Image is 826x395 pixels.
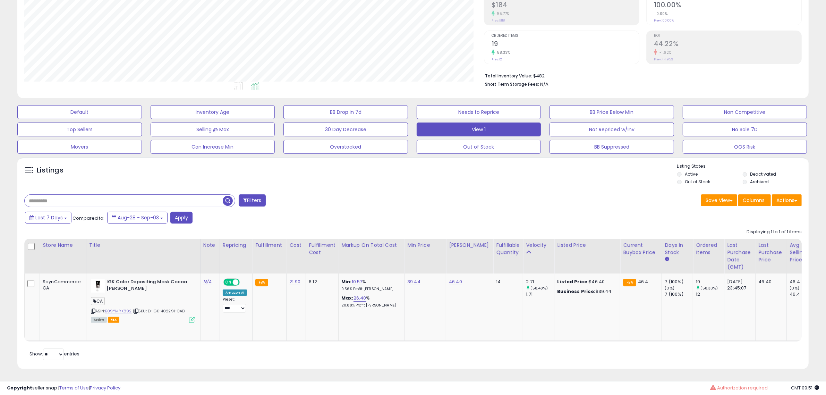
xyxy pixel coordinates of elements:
[623,242,659,256] div: Current Buybox Price
[758,242,784,263] div: Last Purchase Price
[407,242,443,249] div: Min Price
[91,279,105,293] img: 31miagsUBJL._SL40_.jpg
[449,242,490,249] div: [PERSON_NAME]
[685,171,698,177] label: Active
[531,285,548,291] small: (58.48%)
[170,212,193,224] button: Apply
[727,242,752,271] div: Last Purchase Date (GMT)
[151,123,275,136] button: Selling @ Max
[790,291,818,297] div: 46.4
[29,351,79,357] span: Show: entries
[255,242,283,249] div: Fulfillment
[255,279,268,286] small: FBA
[341,242,401,249] div: Markup on Total Cost
[43,242,83,249] div: Store Name
[485,81,539,87] b: Short Term Storage Fees:
[407,278,420,285] a: 39.44
[238,279,249,285] span: OFF
[73,215,104,221] span: Compared to:
[89,242,197,249] div: Title
[665,279,693,285] div: 7 (100%)
[485,71,797,79] li: $482
[496,279,518,285] div: 14
[654,18,674,23] small: Prev: 100.00%
[701,285,718,291] small: (58.33%)
[492,57,502,61] small: Prev: 12
[738,194,771,206] button: Columns
[151,140,275,154] button: Can Increase Min
[557,288,615,295] div: $39.44
[17,105,142,119] button: Default
[772,194,802,206] button: Actions
[133,308,185,314] span: | SKU: D-IGK-402291-CAD
[341,279,399,292] div: %
[283,123,408,136] button: 30 Day Decrease
[526,291,554,297] div: 1.71
[557,278,589,285] b: Listed Price:
[496,242,520,256] div: Fulfillable Quantity
[352,278,363,285] a: 10.57
[107,212,168,224] button: Aug-28 - Sep-03
[665,285,674,291] small: (0%)
[665,256,669,262] small: Days In Stock.
[339,239,405,274] th: The percentage added to the cost of goods (COGS) that forms the calculator for Min & Max prices.
[417,123,541,136] button: View 1
[727,279,750,291] div: [DATE] 23:45:07
[654,57,673,61] small: Prev: 44.95%
[283,105,408,119] button: BB Drop in 7d
[495,50,510,55] small: 58.33%
[685,179,710,185] label: Out of Stock
[623,279,636,286] small: FBA
[43,279,81,291] div: SaynCommerce CA
[417,140,541,154] button: Out of Stock
[747,229,802,235] div: Displaying 1 to 1 of 1 items
[485,73,532,79] b: Total Inventory Value:
[223,242,249,249] div: Repricing
[107,279,191,293] b: IGK Color Depositing Mask Cocoa [PERSON_NAME]
[341,295,399,308] div: %
[526,279,554,285] div: 2.71
[203,242,217,249] div: Note
[354,295,366,302] a: 26.40
[550,140,674,154] button: BB Suppressed
[105,308,132,314] a: B09YMYK892
[35,214,63,221] span: Last 7 Days
[59,385,89,391] a: Terms of Use
[492,18,505,23] small: Prev: $118
[341,278,352,285] b: Min:
[417,105,541,119] button: Needs to Reprice
[758,279,781,285] div: 46.40
[683,105,807,119] button: Non Competitive
[654,11,668,16] small: 0.00%
[557,242,617,249] div: Listed Price
[289,278,300,285] a: 21.90
[677,163,809,170] p: Listing States:
[654,1,801,10] h2: 100.00%
[492,34,639,38] span: Ordered Items
[25,212,71,224] button: Last 7 Days
[540,81,548,87] span: N/A
[151,105,275,119] button: Inventory Age
[696,279,724,285] div: 19
[7,385,120,392] div: seller snap | |
[743,197,765,204] span: Columns
[341,303,399,308] p: 20.88% Profit [PERSON_NAME]
[90,385,120,391] a: Privacy Policy
[108,317,120,323] span: FBA
[341,295,354,301] b: Max:
[557,279,615,285] div: $46.40
[283,140,408,154] button: Overstocked
[341,287,399,292] p: 9.56% Profit [PERSON_NAME]
[495,11,510,16] small: 55.77%
[223,297,247,313] div: Preset:
[449,278,462,285] a: 46.40
[696,242,721,256] div: Ordered Items
[665,242,690,256] div: Days In Stock
[696,291,724,297] div: 12
[550,105,674,119] button: BB Price Below Min
[750,171,776,177] label: Deactivated
[657,50,672,55] small: -1.62%
[37,166,63,175] h5: Listings
[638,278,648,285] span: 46.4
[91,297,105,305] span: CA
